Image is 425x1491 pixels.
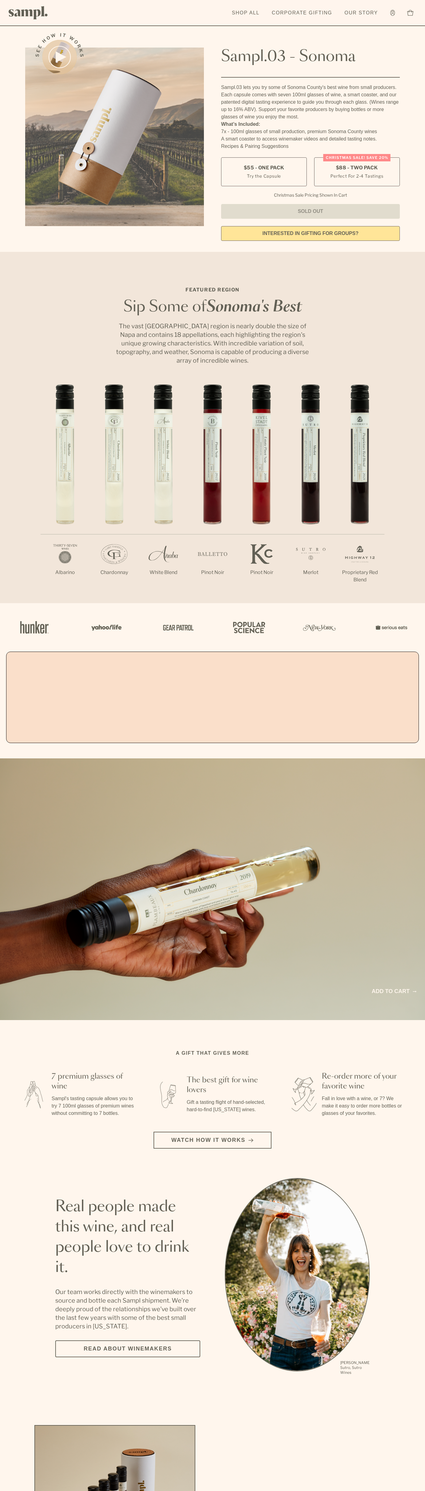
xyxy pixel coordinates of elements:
p: Pinot Noir [237,569,286,576]
strong: What’s Included: [221,121,260,127]
a: Read about Winemakers [55,1340,200,1357]
li: 7x - 100ml glasses of small production, premium Sonoma County wines [221,128,400,135]
p: Gift a tasting flight of hand-selected, hard-to-find [US_STATE] wines. [187,1099,270,1113]
ul: carousel [225,1178,370,1376]
div: slide 1 [225,1178,370,1376]
p: White Blend [139,569,188,576]
li: 6 / 7 [286,384,335,596]
li: Recipes & Pairing Suggestions [221,143,400,150]
p: Proprietary Red Blend [335,569,384,584]
h2: A gift that gives more [176,1050,249,1057]
li: 5 / 7 [237,384,286,596]
h2: Real people made this wine, and real people love to drink it. [55,1197,200,1278]
a: Add to cart [372,987,416,996]
button: See how it works [42,40,77,74]
em: Sonoma's Best [206,300,302,314]
li: Christmas Sale Pricing Shown In Cart [271,192,350,198]
li: 1 / 7 [41,384,90,596]
img: Artboard_6_04f9a106-072f-468a-bdd7-f11783b05722_x450.png [87,614,124,641]
h3: Re-order more of your favorite wine [322,1072,405,1091]
p: Sampl's tasting capsule allows you to try 7 100ml glasses of premium wines without committing to ... [52,1095,135,1117]
h3: The best gift for wine lovers [187,1075,270,1095]
p: Pinot Noir [188,569,237,576]
img: Sampl logo [9,6,48,19]
p: Our team works directly with the winemakers to source and bottle each Sampl shipment. We’re deepl... [55,1288,200,1331]
li: 2 / 7 [90,384,139,596]
small: Try the Capsule [247,173,281,179]
li: 7 / 7 [335,384,384,603]
p: Featured Region [114,286,311,294]
h2: Sip Some of [114,300,311,314]
p: [PERSON_NAME] Sutro, Sutro Wines [340,1360,370,1375]
div: Sampl.03 lets you try some of Sonoma County's best wine from small producers. Each capsule comes ... [221,84,400,121]
p: Albarino [41,569,90,576]
a: Shop All [229,6,263,20]
span: $88 - Two Pack [336,164,378,171]
div: Christmas SALE! Save 20% [323,154,391,161]
img: Artboard_7_5b34974b-f019-449e-91fb-745f8d0877ee_x450.png [372,614,409,641]
a: Our Story [341,6,381,20]
li: A smart coaster to access winemaker videos and detailed tasting notes. [221,135,400,143]
p: The vast [GEOGRAPHIC_DATA] region is nearly double the size of Napa and contains 18 appellations,... [114,322,311,365]
a: Corporate Gifting [269,6,335,20]
h3: 7 premium glasses of wine [52,1072,135,1091]
img: Sampl.03 - Sonoma [25,48,204,226]
p: Merlot [286,569,335,576]
a: interested in gifting for groups? [221,226,400,241]
span: $55 - One Pack [244,164,284,171]
li: 3 / 7 [139,384,188,596]
button: Sold Out [221,204,400,219]
img: Artboard_1_c8cd28af-0030-4af1-819c-248e302c7f06_x450.png [16,614,53,641]
img: Artboard_3_0b291449-6e8c-4d07-b2c2-3f3601a19cd1_x450.png [301,614,338,641]
img: Artboard_5_7fdae55a-36fd-43f7-8bfd-f74a06a2878e_x450.png [158,614,195,641]
small: Perfect For 2-4 Tastings [330,173,383,179]
h1: Sampl.03 - Sonoma [221,48,400,66]
button: Watch how it works [154,1132,271,1149]
li: 4 / 7 [188,384,237,596]
p: Chardonnay [90,569,139,576]
img: Artboard_4_28b4d326-c26e-48f9-9c80-911f17d6414e_x450.png [230,614,267,641]
p: Fall in love with a wine, or 7? We make it easy to order more bottles or glasses of your favorites. [322,1095,405,1117]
